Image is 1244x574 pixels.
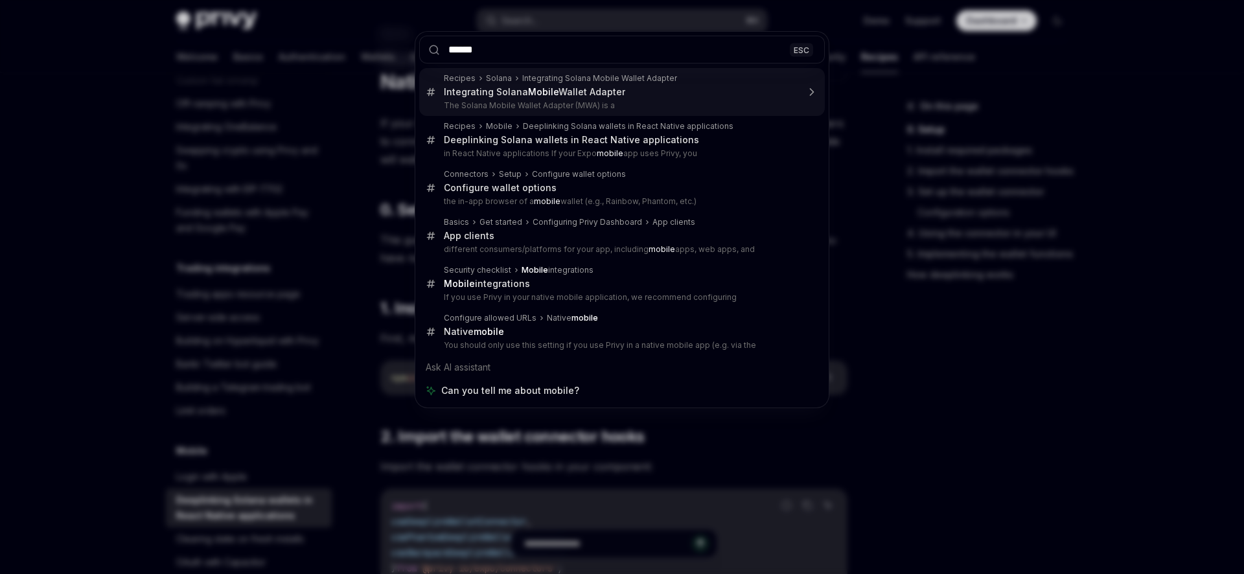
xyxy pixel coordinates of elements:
div: Integrating Solana Wallet Adapter [444,86,625,98]
span: Can you tell me about mobile? [441,384,579,397]
div: ESC [790,43,813,56]
b: Mobile [444,278,475,289]
b: Mobile [528,86,559,97]
div: Configure wallet options [532,169,626,179]
p: If you use Privy in your native mobile application, we recommend configuring [444,292,798,303]
div: Connectors [444,169,489,179]
b: mobile [474,326,504,337]
b: mobile [571,313,598,323]
b: Mobile [522,265,548,275]
div: Configuring Privy Dashboard [533,217,642,227]
b: mobile [597,148,623,158]
p: The Solana Mobile Wallet Adapter (MWA) is a [444,100,798,111]
div: Basics [444,217,469,227]
div: App clients [652,217,695,227]
div: Security checklist [444,265,511,275]
div: integrations [444,278,530,290]
b: mobile [534,196,560,206]
div: Configure allowed URLs [444,313,536,323]
div: Integrating Solana Mobile Wallet Adapter [522,73,677,84]
div: Deeplinking Solana wallets in React Native applications [523,121,733,132]
div: Setup [499,169,522,179]
div: Native [547,313,598,323]
div: Get started [479,217,522,227]
div: Native [444,326,504,338]
div: integrations [522,265,593,275]
div: Recipes [444,73,476,84]
div: Deeplinking Solana wallets in React Native applications [444,134,699,146]
div: Solana [486,73,512,84]
p: different consumers/platforms for your app, including apps, web apps, and [444,244,798,255]
p: in React Native applications If your Expo app uses Privy, you [444,148,798,159]
b: mobile [649,244,675,254]
div: App clients [444,230,494,242]
p: You should only use this setting if you use Privy in a native mobile app (e.g. via the [444,340,798,350]
div: Mobile [486,121,513,132]
div: Configure wallet options [444,182,557,194]
div: Recipes [444,121,476,132]
p: the in-app browser of a wallet (e.g., Rainbow, Phantom, etc.) [444,196,798,207]
div: Ask AI assistant [419,356,825,379]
